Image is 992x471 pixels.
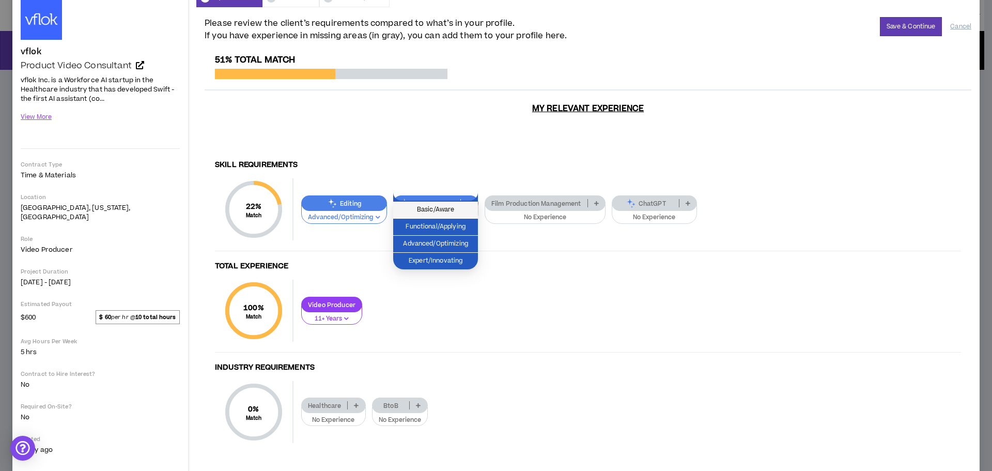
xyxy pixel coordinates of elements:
span: 100 % [243,302,264,313]
p: 5 hrs [21,347,180,357]
p: ChatGPT [612,200,679,207]
p: Editing [302,200,386,207]
p: Posted [21,435,180,443]
small: Match [246,212,262,219]
button: No Experience [485,204,606,224]
p: Estimated Payout [21,300,180,308]
h4: Skill Requirements [215,160,961,170]
span: 0 % [246,404,262,415]
button: No Experience [301,407,366,427]
p: Contract to Hire Interest? [21,370,180,378]
p: Required On-Site? [21,403,180,411]
p: No [21,413,180,422]
button: Save & Continue [880,17,942,36]
span: 51% Total Match [215,54,295,66]
h4: Total Experience [215,262,961,271]
strong: $ 60 [99,313,111,321]
p: 11+ Years [308,314,355,324]
p: Role [21,235,180,243]
span: Video Producer [21,245,73,254]
strong: 10 total hours [135,313,176,321]
p: vflok Inc. is a Workforce AI startup in the Healthcare industry that has developed Swift - the fi... [21,74,180,104]
button: No Experience [612,204,697,224]
span: $600 [21,311,36,323]
span: Advanced/Optimizing [399,238,472,250]
p: Time & Materials [21,171,180,180]
p: No [21,380,180,389]
p: Advanced/Optimizing [308,213,380,222]
p: Avg Hours Per Week [21,338,180,345]
small: Match [246,415,262,422]
span: Functional/Applying [399,221,472,233]
button: View More [21,108,52,126]
span: 22 % [246,201,262,212]
span: Expert/Innovating [399,255,472,267]
p: Contract Type [21,161,180,169]
h4: vflok [21,47,41,56]
p: No Experience [491,213,599,222]
span: Product Video Consultant [21,59,132,72]
p: [DATE] - [DATE] [21,278,180,287]
small: Match [243,313,264,321]
p: No Experience [379,416,421,425]
p: [GEOGRAPHIC_DATA], [US_STATE], [GEOGRAPHIC_DATA] [21,203,180,222]
button: No Experience [372,407,428,427]
p: Video Producer [302,301,362,309]
p: BtoB [373,402,410,409]
p: No Experience [308,416,359,425]
p: Film Production Management [485,200,587,207]
button: Advanced/Optimizing [301,204,387,224]
h3: My Relevant Experience [205,103,971,150]
p: Location [21,193,180,201]
p: No Experience [618,213,690,222]
h4: Industry Requirements [215,363,961,373]
div: Open Intercom Messenger [10,436,35,461]
p: a day ago [21,445,180,454]
p: Healthcare [302,402,347,409]
button: 11+ Years [301,306,362,325]
span: per hr @ [96,310,180,324]
button: Cancel [950,18,971,36]
span: Basic/Aware [399,204,472,216]
p: Project Duration [21,268,180,276]
p: AI Voiceovers [394,200,460,207]
a: Product Video Consultant [21,60,180,71]
span: Please review the client’s requirements compared to what’s in your profile. If you have experienc... [205,17,567,42]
